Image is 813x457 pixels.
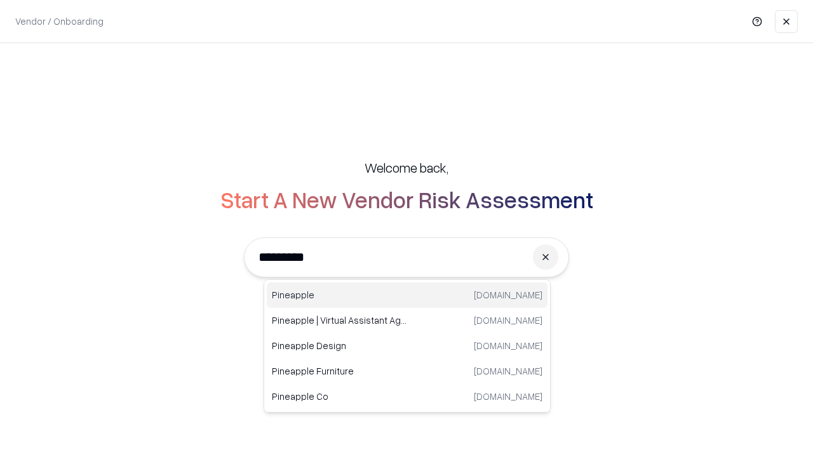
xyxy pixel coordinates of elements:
p: [DOMAIN_NAME] [474,288,542,301]
p: [DOMAIN_NAME] [474,364,542,378]
p: [DOMAIN_NAME] [474,314,542,327]
h2: Start A New Vendor Risk Assessment [220,187,593,212]
p: Pineapple Co [272,390,407,403]
p: Pineapple Design [272,339,407,352]
p: Vendor / Onboarding [15,15,104,28]
p: Pineapple [272,288,407,301]
div: Suggestions [264,279,551,413]
p: [DOMAIN_NAME] [474,390,542,403]
p: Pineapple | Virtual Assistant Agency [272,314,407,327]
h5: Welcome back, [365,159,448,176]
p: [DOMAIN_NAME] [474,339,542,352]
p: Pineapple Furniture [272,364,407,378]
